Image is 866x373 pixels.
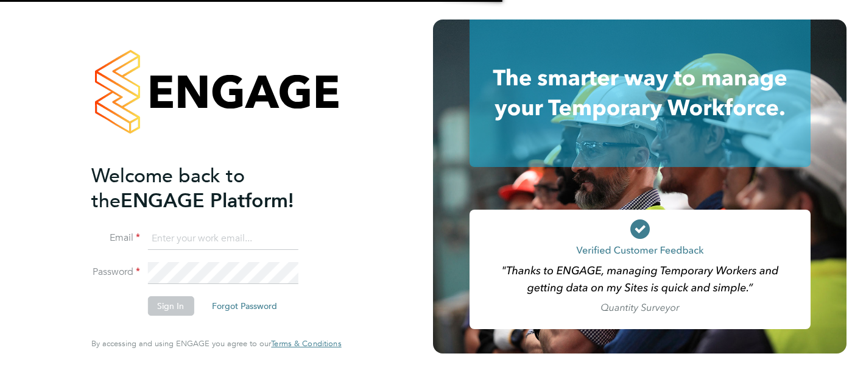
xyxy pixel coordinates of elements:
[202,296,287,316] button: Forgot Password
[147,228,298,250] input: Enter your work email...
[91,338,341,349] span: By accessing and using ENGAGE you agree to our
[271,339,341,349] a: Terms & Conditions
[147,296,194,316] button: Sign In
[91,164,245,213] span: Welcome back to the
[91,163,329,213] h2: ENGAGE Platform!
[91,232,140,244] label: Email
[91,266,140,279] label: Password
[271,338,341,349] span: Terms & Conditions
